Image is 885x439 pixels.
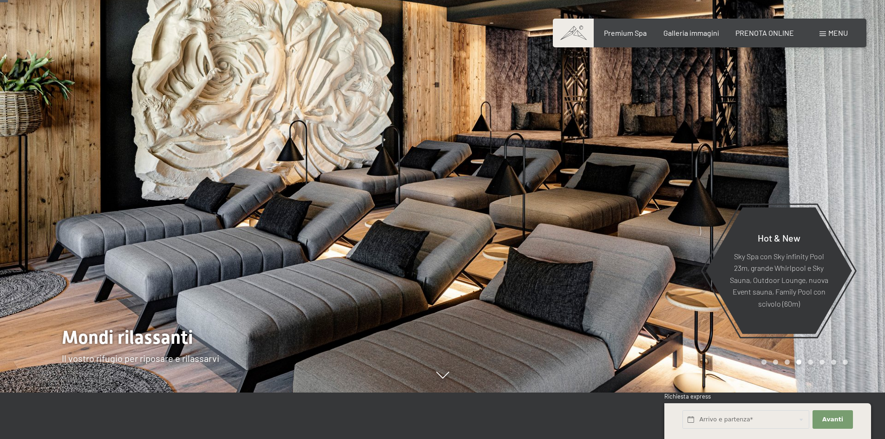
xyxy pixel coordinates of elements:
[728,250,829,309] p: Sky Spa con Sky infinity Pool 23m, grande Whirlpool e Sky Sauna, Outdoor Lounge, nuova Event saun...
[735,28,794,37] a: PRENOTA ONLINE
[705,207,852,334] a: Hot & New Sky Spa con Sky infinity Pool 23m, grande Whirlpool e Sky Sauna, Outdoor Lounge, nuova ...
[761,360,767,365] div: Carousel Page 1
[604,28,647,37] a: Premium Spa
[828,28,848,37] span: Menu
[785,360,790,365] div: Carousel Page 3
[813,410,852,429] button: Avanti
[758,360,848,365] div: Carousel Pagination
[808,360,813,365] div: Carousel Page 5
[773,360,778,365] div: Carousel Page 2
[663,28,719,37] a: Galleria immagini
[796,360,801,365] div: Carousel Page 4 (Current Slide)
[664,393,711,400] span: Richiesta express
[819,360,825,365] div: Carousel Page 6
[831,360,836,365] div: Carousel Page 7
[843,360,848,365] div: Carousel Page 8
[822,415,843,424] span: Avanti
[758,232,800,243] span: Hot & New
